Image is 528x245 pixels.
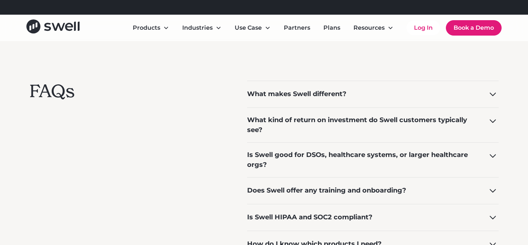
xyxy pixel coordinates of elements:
[247,186,406,195] div: Does Swell offer any training and onboarding?
[278,21,316,35] a: Partners
[176,21,227,35] div: Industries
[127,21,175,35] div: Products
[318,21,346,35] a: Plans
[407,21,440,35] a: Log In
[247,115,478,135] div: What kind of return on investment do Swell customers typically see?
[348,21,399,35] div: Resources
[133,23,160,32] div: Products
[29,81,218,102] h2: FAQs
[247,150,478,170] div: Is Swell good for DSOs, healthcare systems, or larger healthcare orgs?
[446,20,502,36] a: Book a Demo
[353,23,385,32] div: Resources
[247,89,346,99] div: What makes Swell different?
[247,212,373,222] div: Is Swell HIPAA and SOC2 compliant?
[229,21,276,35] div: Use Case
[235,23,262,32] div: Use Case
[26,19,80,36] a: home
[182,23,213,32] div: Industries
